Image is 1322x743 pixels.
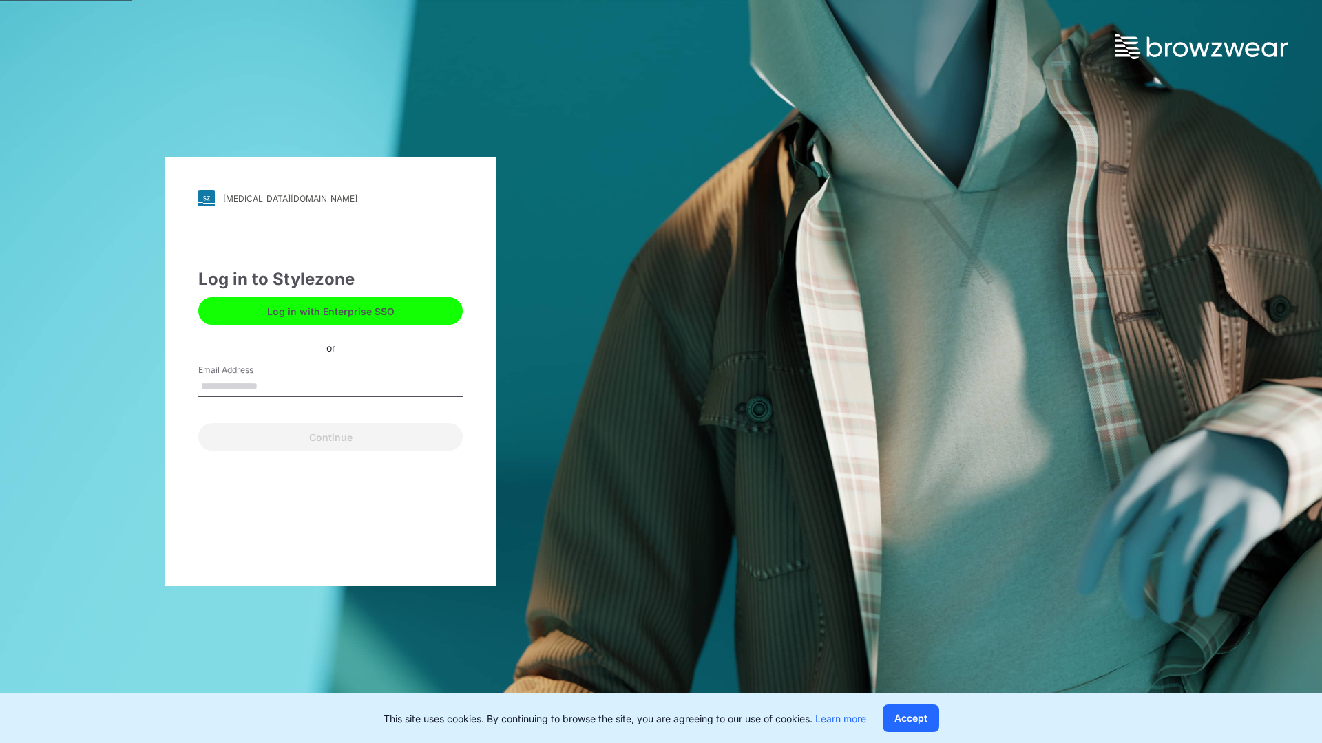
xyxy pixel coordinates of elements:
[198,267,463,292] div: Log in to Stylezone
[198,297,463,325] button: Log in with Enterprise SSO
[315,340,346,354] div: or
[815,713,866,724] a: Learn more
[198,364,295,376] label: Email Address
[198,190,463,206] a: [MEDICAL_DATA][DOMAIN_NAME]
[1115,34,1288,59] img: browzwear-logo.73288ffb.svg
[223,193,357,204] div: [MEDICAL_DATA][DOMAIN_NAME]
[384,711,866,726] p: This site uses cookies. By continuing to browse the site, you are agreeing to our use of cookies.
[883,704,939,732] button: Accept
[198,190,215,206] img: svg+xml;base64,PHN2ZyB3aWR0aD0iMjgiIGhlaWdodD0iMjgiIHZpZXdCb3g9IjAgMCAyOCAyOCIgZmlsbD0ibm9uZSIgeG...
